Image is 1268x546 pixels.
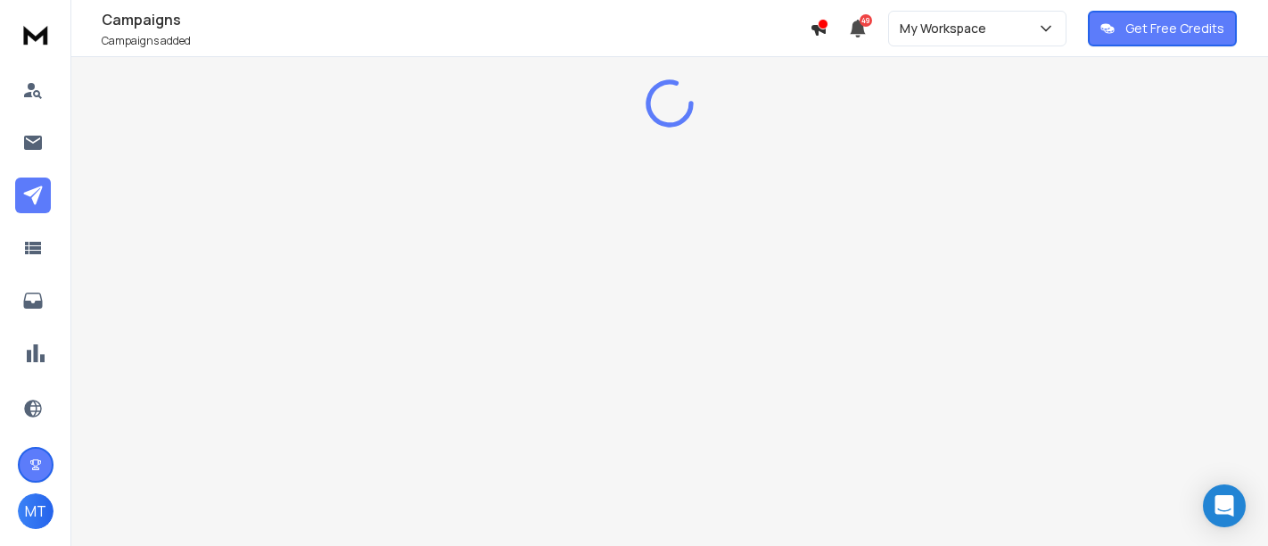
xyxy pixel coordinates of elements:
span: 49 [860,14,872,27]
button: Get Free Credits [1088,11,1237,46]
div: Open Intercom Messenger [1203,484,1246,527]
img: logo [18,18,54,51]
p: Campaigns added [102,34,810,48]
p: Get Free Credits [1125,20,1224,37]
button: MT [18,493,54,529]
p: My Workspace [900,20,993,37]
h1: Campaigns [102,9,810,30]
